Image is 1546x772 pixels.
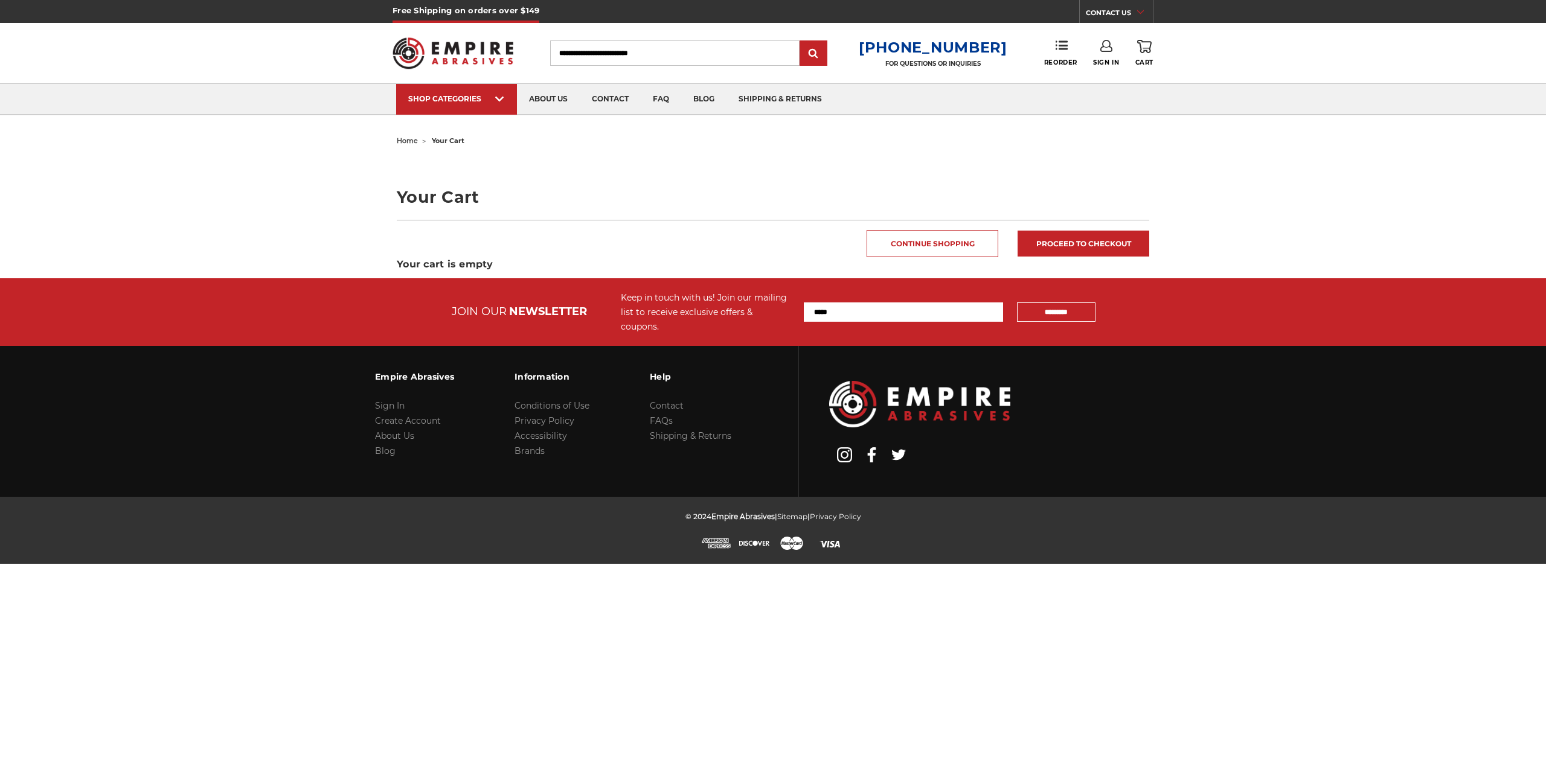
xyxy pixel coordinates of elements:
[810,512,861,521] a: Privacy Policy
[375,445,396,456] a: Blog
[621,290,792,334] div: Keep in touch with us! Join our mailing list to receive exclusive offers & coupons.
[517,84,580,115] a: about us
[375,430,414,441] a: About Us
[408,94,505,103] div: SHOP CATEGORIES
[515,430,567,441] a: Accessibility
[641,84,681,115] a: faq
[515,400,589,411] a: Conditions of Use
[1086,6,1153,23] a: CONTACT US
[1044,59,1077,66] span: Reorder
[867,230,998,257] a: Continue Shopping
[1135,59,1153,66] span: Cart
[650,430,731,441] a: Shipping & Returns
[375,364,454,389] h3: Empire Abrasives
[452,305,507,318] span: JOIN OUR
[829,381,1010,427] img: Empire Abrasives Logo Image
[1093,59,1119,66] span: Sign In
[375,400,405,411] a: Sign In
[393,30,513,77] img: Empire Abrasives
[650,364,731,389] h3: Help
[859,39,1007,56] a: [PHONE_NUMBER]
[397,136,418,145] a: home
[580,84,641,115] a: contact
[681,84,726,115] a: blog
[801,42,826,66] input: Submit
[859,60,1007,68] p: FOR QUESTIONS OR INQUIRIES
[432,136,464,145] span: your cart
[515,415,574,426] a: Privacy Policy
[685,509,861,524] p: © 2024 | |
[711,512,775,521] span: Empire Abrasives
[375,415,441,426] a: Create Account
[515,445,545,456] a: Brands
[1044,40,1077,66] a: Reorder
[397,189,1149,205] h1: Your Cart
[509,305,587,318] span: NEWSLETTER
[1018,231,1149,257] a: Proceed to checkout
[726,84,834,115] a: shipping & returns
[515,364,589,389] h3: Information
[777,512,807,521] a: Sitemap
[1135,40,1153,66] a: Cart
[650,400,684,411] a: Contact
[650,415,673,426] a: FAQs
[397,257,1149,272] h3: Your cart is empty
